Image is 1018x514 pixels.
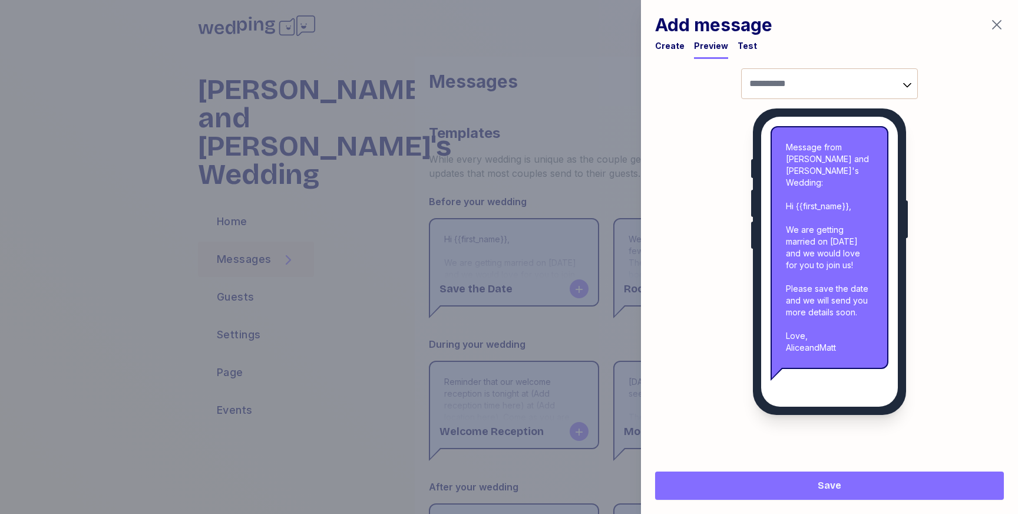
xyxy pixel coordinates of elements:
h1: Add message [655,14,772,35]
span: Save [818,479,841,493]
div: Message from [PERSON_NAME] and [PERSON_NAME]'s Wedding: Hi {{first_name}}, We are getting married... [771,126,888,369]
div: Create [655,40,685,52]
div: Preview [694,40,728,52]
div: Test [738,40,757,52]
button: Save [655,472,1004,500]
